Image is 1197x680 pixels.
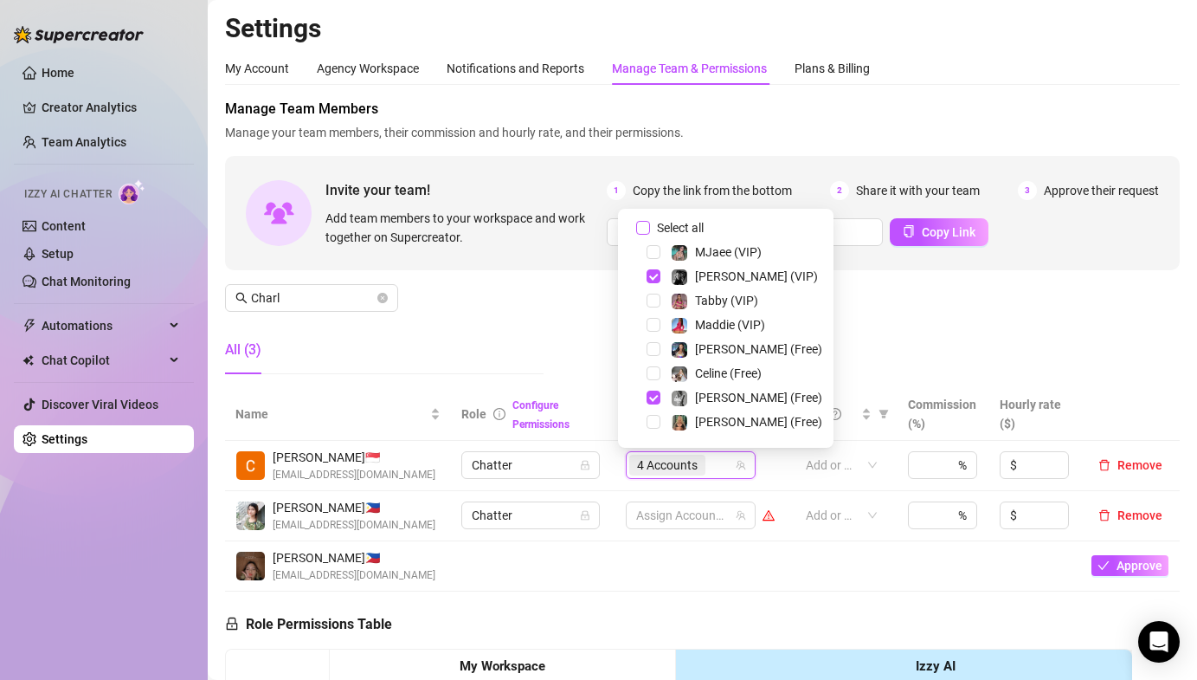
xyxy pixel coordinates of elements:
[829,408,841,420] span: question-circle
[875,401,892,427] span: filter
[629,455,705,476] span: 4 Accounts
[1098,459,1110,471] span: delete
[119,179,145,204] img: AI Chatter
[989,388,1081,441] th: Hourly rate ($)
[42,94,180,121] a: Creator Analytics
[647,391,660,405] span: Select tree node
[225,99,1180,120] span: Manage Team Members
[472,452,589,478] span: Chatter
[42,432,87,446] a: Settings
[695,342,822,356] span: [PERSON_NAME] (Free)
[695,415,822,429] span: [PERSON_NAME] (Free)
[922,225,975,239] span: Copy Link
[325,179,607,201] span: Invite your team!
[672,342,687,358] img: Maddie (Free)
[42,275,131,288] a: Chat Monitoring
[236,552,265,580] img: Charlene Gomez
[225,388,451,441] th: Name
[1018,181,1037,200] span: 3
[273,517,435,534] span: [EMAIL_ADDRESS][DOMAIN_NAME]
[23,354,34,366] img: Chat Copilot
[42,135,126,149] a: Team Analytics
[830,181,849,200] span: 2
[273,467,435,483] span: [EMAIL_ADDRESS][DOMAIN_NAME]
[695,318,765,332] span: Maddie (VIP)
[460,658,545,674] strong: My Workspace
[612,59,767,78] div: Manage Team & Permissions
[273,498,435,517] span: [PERSON_NAME] 🇵🇭
[493,408,505,420] span: info-circle
[695,269,818,283] span: [PERSON_NAME] (VIP)
[647,269,660,283] span: Select tree node
[1117,458,1162,472] span: Remove
[225,123,1180,142] span: Manage your team members, their commission and hourly rate, and their permissions.
[225,617,239,631] span: lock
[672,415,687,431] img: Ellie (Free)
[736,510,746,521] span: team
[14,26,144,43] img: logo-BBDzfeDw.svg
[580,460,590,470] span: lock
[695,245,762,259] span: MJaee (VIP)
[1117,559,1162,573] span: Approve
[236,502,265,530] img: Charlotte Ibay
[695,366,762,380] span: Celine (Free)
[42,219,86,233] a: Content
[878,409,889,419] span: filter
[42,312,164,340] span: Automations
[607,181,626,200] span: 1
[225,614,392,635] h5: Role Permissions Table
[672,245,687,261] img: MJaee (VIP)
[235,292,248,304] span: search
[672,294,687,309] img: Tabby (VIP)
[24,186,112,203] span: Izzy AI Chatter
[251,288,374,308] input: Search members
[647,415,660,429] span: Select tree node
[647,366,660,380] span: Select tree node
[1098,509,1110,521] span: delete
[1097,560,1110,572] span: check
[273,548,435,567] span: [PERSON_NAME] 🇵🇭
[236,451,265,480] img: Charlotte Acogido
[647,294,660,308] span: Select tree node
[890,218,988,246] button: Copy Link
[1117,508,1162,522] span: Remove
[42,247,74,261] a: Setup
[580,510,590,521] span: lock
[695,294,758,308] span: Tabby (VIP)
[273,448,435,467] span: [PERSON_NAME] 🇸🇬
[695,391,822,405] span: [PERSON_NAME] (Free)
[461,407,486,421] span: Role
[763,509,775,521] span: warning
[1091,555,1168,576] button: Approve
[916,658,956,674] strong: Izzy AI
[1091,505,1169,526] button: Remove
[235,405,427,424] span: Name
[903,225,915,237] span: copy
[637,456,698,475] span: 4 Accounts
[42,346,164,374] span: Chat Copilot
[672,391,687,406] img: Kennedy (Free)
[795,59,870,78] div: Plans & Billing
[42,66,74,80] a: Home
[317,59,419,78] div: Agency Workspace
[1138,621,1180,663] div: Open Intercom Messenger
[447,59,584,78] div: Notifications and Reports
[225,340,261,360] div: All (3)
[672,318,687,334] img: Maddie (VIP)
[672,366,687,382] img: Celine (Free)
[647,245,660,259] span: Select tree node
[650,218,711,237] span: Select all
[377,293,388,303] button: close-circle
[225,12,1180,45] h2: Settings
[898,388,989,441] th: Commission (%)
[225,59,289,78] div: My Account
[672,269,687,285] img: Kennedy (VIP)
[512,399,570,431] a: Configure Permissions
[736,460,746,470] span: team
[23,319,36,333] span: thunderbolt
[1091,455,1169,476] button: Remove
[856,181,980,200] span: Share it with your team
[325,209,600,247] span: Add team members to your workspace and work together on Supercreator.
[647,318,660,332] span: Select tree node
